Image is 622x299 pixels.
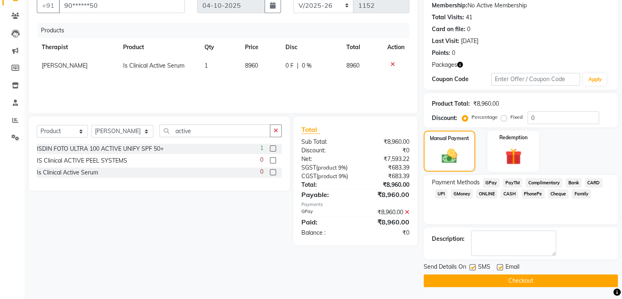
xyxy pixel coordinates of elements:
[42,62,88,69] span: [PERSON_NAME]
[295,155,355,163] div: Net:
[566,178,582,188] span: Bank
[572,189,591,199] span: Family
[38,23,415,38] div: Products
[301,125,320,134] span: Total
[123,62,184,69] span: Is Clinical Active Serum
[585,178,602,188] span: CARD
[355,172,415,181] div: ₹683.39
[355,155,415,163] div: ₹7,593.22
[355,229,415,237] div: ₹0
[583,73,606,86] button: Apply
[432,37,459,45] div: Last Visit:
[503,178,522,188] span: PayTM
[491,73,580,86] input: Enter Offer / Coupon Code
[355,181,415,189] div: ₹8,960.00
[295,163,355,172] div: ( )
[295,181,355,189] div: Total:
[461,37,478,45] div: [DATE]
[432,178,480,187] span: Payment Methods
[466,13,472,22] div: 41
[432,1,467,10] div: Membership:
[240,38,281,57] th: Price
[295,138,355,146] div: Sub Total:
[424,274,618,287] button: Checkout
[467,25,470,34] div: 0
[245,62,258,69] span: 8960
[437,147,462,165] img: _cash.svg
[37,145,164,153] div: ISDIN FOTO ULTRA 100 ACTIVE UNIFY SPF 50+
[476,189,497,199] span: ONLINE
[355,208,415,217] div: ₹8,960.00
[285,61,294,70] span: 0 F
[204,62,208,69] span: 1
[432,75,491,84] div: Coupon Code
[37,38,118,57] th: Therapist
[435,189,448,199] span: UPI
[295,172,355,181] div: ( )
[432,235,465,243] div: Description:
[424,263,466,273] span: Send Details On
[355,163,415,172] div: ₹683.39
[430,135,469,142] label: Manual Payment
[295,208,355,217] div: GPay
[521,189,545,199] span: PhonePe
[355,146,415,155] div: ₹0
[346,62,359,69] span: 8960
[301,164,316,171] span: SGST
[355,217,415,227] div: ₹8,960.00
[37,168,98,177] div: Is Clinical Active Serum
[341,38,382,57] th: Total
[301,201,409,208] div: Payments
[501,189,518,199] span: CASH
[432,114,457,122] div: Discount:
[339,173,346,179] span: 9%
[355,190,415,199] div: ₹8,960.00
[295,190,355,199] div: Payable:
[432,13,464,22] div: Total Visits:
[451,189,473,199] span: GMoney
[159,125,270,137] input: Search or Scan
[260,144,263,152] span: 1
[318,164,337,171] span: product
[37,156,127,165] div: IS Clinical ACTIVE PEEL SYSTEMS
[432,25,465,34] div: Card on file:
[478,263,490,273] span: SMS
[432,49,450,57] div: Points:
[505,263,519,273] span: Email
[301,172,317,180] span: CGST
[318,173,337,179] span: product
[432,61,457,69] span: Packages
[260,168,263,176] span: 0
[432,100,470,108] div: Product Total:
[338,164,346,171] span: 9%
[355,138,415,146] div: ₹8,960.00
[500,146,527,167] img: _gift.svg
[382,38,409,57] th: Action
[432,1,610,10] div: No Active Membership
[473,100,499,108] div: ₹8,960.00
[548,189,569,199] span: Cheque
[118,38,199,57] th: Product
[525,178,562,188] span: Complimentary
[302,61,312,70] span: 0 %
[472,113,498,121] label: Percentage
[295,217,355,227] div: Paid:
[452,49,455,57] div: 0
[281,38,341,57] th: Disc
[297,61,299,70] span: |
[260,156,263,164] span: 0
[510,113,523,121] label: Fixed
[499,134,528,141] label: Redemption
[483,178,500,188] span: GPay
[295,146,355,155] div: Discount:
[200,38,240,57] th: Qty
[295,229,355,237] div: Balance :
